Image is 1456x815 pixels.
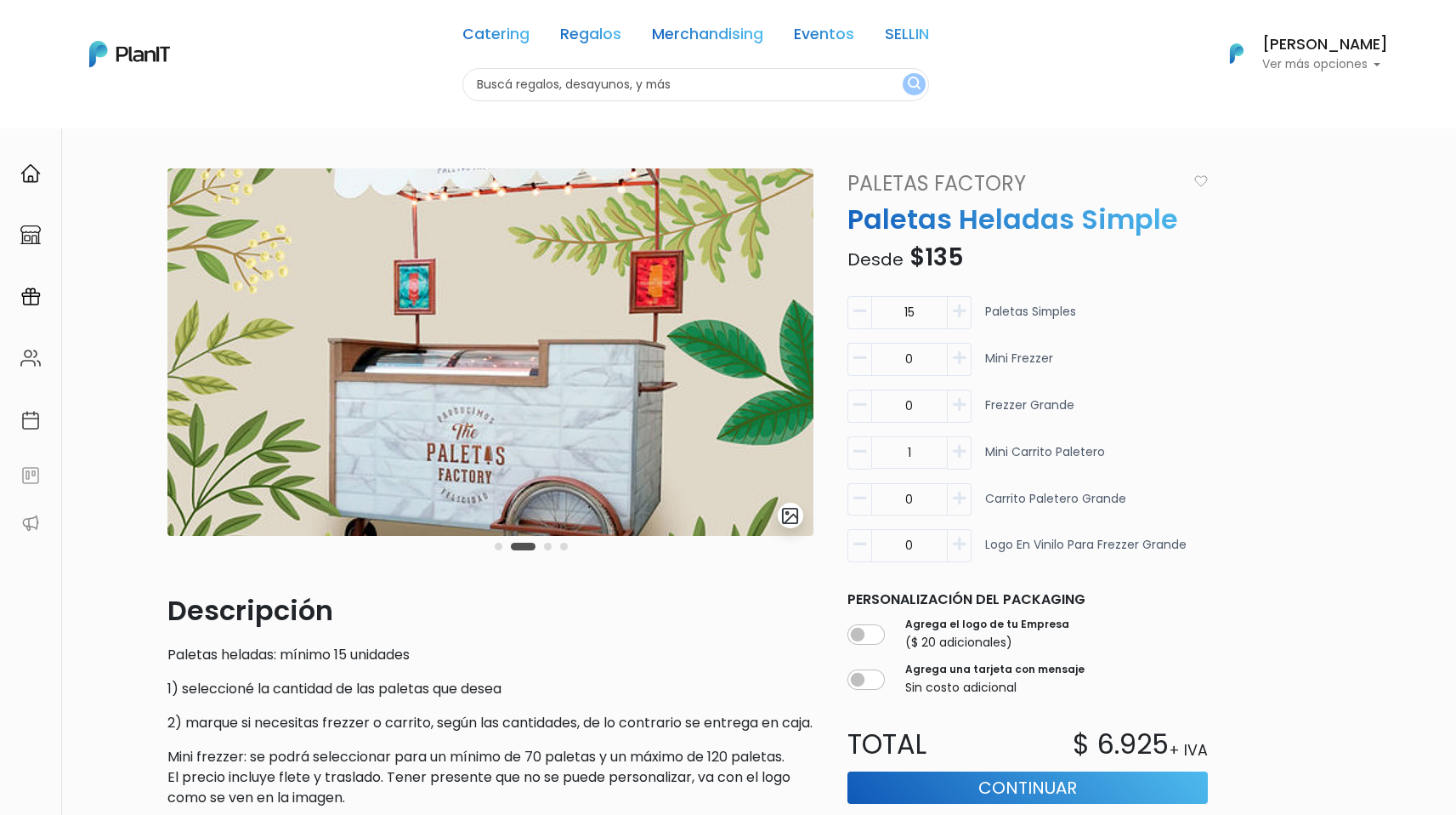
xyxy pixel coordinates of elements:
[652,27,763,48] a: Merchandising
[985,536,1187,569] p: Logo en vinilo para frezzer grande
[560,27,621,48] a: Regalos
[167,590,813,631] p: Descripción
[167,645,813,665] p: Paletas heladas: mínimo 15 unidades
[905,617,1069,632] label: Agrega el logo de tu Empresa
[167,713,813,733] p: 2) marque si necesitas frezzer o carrito, según las cantidades, de lo contrario se entrega en caja.
[837,724,1028,765] p: Total
[20,465,41,486] img: feedback-78b5a0c8f98aac82b08bfc38622c3050aee476f2c9584af64705fc4e61158814.svg
[167,747,813,808] p: Mini frezzer: se podrá seleccionar para un mínimo de 70 paletas y un máximo de 120 paletas. El pr...
[908,77,921,93] img: search_button-432b6d5273f82d61273b3651a40e1bd1b912527efae98b1b7a1b2c0702e16a8d.svg
[985,303,1076,336] p: Paletas simples
[780,506,800,526] img: gallery-light
[905,679,1085,697] p: Sin costo adicional
[20,410,41,430] img: calendar-87d922413cdce8b2cf7b7f5f62616a5cf9e4887200fb71536465627b3292af00.svg
[1208,31,1388,76] button: PlanIt Logo [PERSON_NAME] Ver más opciones
[1073,724,1169,765] p: $ 6.925
[20,225,41,245] img: marketplace-4ceaa7011d94191e9ded77b95e3339b90024bf715f7c57f8cf31f2d8c509eaba.svg
[885,27,929,48] a: SELLIN
[985,443,1105,476] p: Mini carrito paletero
[847,772,1208,804] button: Continuar
[88,16,245,49] div: ¿Necesitás ayuda?
[20,348,41,368] img: people-662611757002400ad9ed0e3c099ab2801c6687ba6c219adb57efc949bc21e19d.svg
[1194,175,1208,187] img: heart_icon
[1169,739,1208,761] p: + IVA
[1262,37,1388,53] h6: [PERSON_NAME]
[837,168,1187,199] a: Paletas Factory
[560,543,568,550] button: Carousel Page 4
[20,287,41,307] img: campaigns-02234683943229c281be62815700db0a1741e53638e28bf9629b52c665b00959.svg
[985,396,1074,430] p: Frezzer grande
[167,679,813,699] p: 1) seleccioné la cantidad de las paletas que desea
[490,536,572,556] div: Carousel Pagination
[167,168,813,536] img: carrito.jpg
[511,543,535,550] button: Carousel Page 2 (Current Slide)
[462,68,929,101] input: Buscá regalos, desayunos, y más
[462,27,530,48] a: Catering
[905,662,1085,677] label: Agrega una tarjeta con mensaje
[20,163,41,184] img: home-e721727adea9d79c4d83392d1f703f7f8bce08238fde08b1acbfd93340b81755.svg
[89,41,170,67] img: PlanIt Logo
[794,27,854,48] a: Eventos
[905,634,1069,652] p: ($ 20 adicionales)
[847,590,1208,610] p: Personalización del packaging
[847,248,904,271] span: Desde
[544,543,552,550] button: Carousel Page 3
[1262,59,1388,71] p: Ver más opciones
[20,513,41,533] img: partners-52edf745621dab592f3b2c58e3bca9d71375a7ef29c3b500c9f145b62cc070d4.svg
[909,241,964,274] span: $135
[985,350,1053,383] p: Mini frezzer
[495,543,502,550] button: Carousel Page 1
[837,199,1218,240] p: Paletas Heladas Simple
[985,490,1126,523] p: Carrito paletero grande
[1218,35,1255,72] img: PlanIt Logo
